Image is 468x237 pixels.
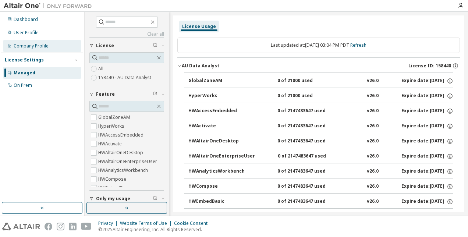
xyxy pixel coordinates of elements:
[14,30,39,36] div: User Profile
[57,223,64,230] img: instagram.svg
[188,93,255,99] div: HyperWorks
[277,78,344,84] div: 0 of 21000 used
[367,78,379,84] div: v26.0
[277,93,344,99] div: 0 of 21000 used
[401,123,453,130] div: Expire date: [DATE]
[96,43,114,49] span: License
[182,63,219,69] div: AU Data Analyst
[188,108,255,114] div: HWAccessEmbedded
[188,78,255,84] div: GlobalZoneAM
[98,175,128,184] label: HWCompose
[2,223,40,230] img: altair_logo.svg
[98,122,126,131] label: HyperWorks
[408,63,451,69] span: License ID: 158440
[367,198,379,205] div: v26.0
[89,38,164,54] button: License
[188,198,255,205] div: HWEmbedBasic
[367,93,379,99] div: v26.0
[96,196,130,202] span: Only my usage
[81,223,92,230] img: youtube.svg
[401,93,453,99] div: Expire date: [DATE]
[5,57,44,63] div: License Settings
[96,91,115,97] span: Feature
[98,184,133,192] label: HWEmbedBasic
[89,191,164,207] button: Only my usage
[277,108,344,114] div: 0 of 2147483647 used
[277,168,344,175] div: 0 of 2147483647 used
[98,131,145,139] label: HWAccessEmbedded
[188,88,453,104] button: HyperWorks0 of 21000 usedv26.0Expire date:[DATE]
[188,138,255,145] div: HWAltairOneDesktop
[188,168,255,175] div: HWAnalyticsWorkbench
[401,78,453,84] div: Expire date: [DATE]
[98,157,159,166] label: HWAltairOneEnterpriseUser
[69,223,77,230] img: linkedin.svg
[401,153,453,160] div: Expire date: [DATE]
[188,183,255,190] div: HWCompose
[182,24,216,29] div: License Usage
[98,64,105,73] label: All
[153,91,157,97] span: Clear filter
[401,168,453,175] div: Expire date: [DATE]
[153,43,157,49] span: Clear filter
[4,2,96,10] img: Altair One
[277,138,344,145] div: 0 of 2147483647 used
[89,86,164,102] button: Feature
[350,42,366,48] a: Refresh
[278,153,344,160] div: 0 of 2147483647 used
[277,198,344,205] div: 0 of 2147483647 used
[367,183,379,190] div: v26.0
[98,220,120,226] div: Privacy
[277,123,344,130] div: 0 of 2147483647 used
[45,223,52,230] img: facebook.svg
[98,148,145,157] label: HWAltairOneDesktop
[401,183,453,190] div: Expire date: [DATE]
[98,139,123,148] label: HWActivate
[188,148,453,165] button: HWAltairOneEnterpriseUser0 of 2147483647 usedv26.0Expire date:[DATE]
[188,133,453,149] button: HWAltairOneDesktop0 of 2147483647 usedv26.0Expire date:[DATE]
[188,178,453,195] button: HWCompose0 of 2147483647 usedv26.0Expire date:[DATE]
[188,194,453,210] button: HWEmbedBasic0 of 2147483647 usedv26.0Expire date:[DATE]
[177,58,460,74] button: AU Data AnalystLicense ID: 158440
[401,108,453,114] div: Expire date: [DATE]
[174,220,212,226] div: Cookie Consent
[177,38,460,53] div: Last updated at: [DATE] 03:04 PM PDT
[14,43,49,49] div: Company Profile
[277,183,344,190] div: 0 of 2147483647 used
[14,82,32,88] div: On Prem
[367,153,379,160] div: v26.0
[367,123,379,130] div: v26.0
[367,138,379,145] div: v26.0
[14,17,38,22] div: Dashboard
[188,73,453,89] button: GlobalZoneAM0 of 21000 usedv26.0Expire date:[DATE]
[98,113,132,122] label: GlobalZoneAM
[98,226,212,233] p: © 2025 Altair Engineering, Inc. All Rights Reserved.
[98,166,149,175] label: HWAnalyticsWorkbench
[401,138,453,145] div: Expire date: [DATE]
[367,108,379,114] div: v26.0
[188,163,453,180] button: HWAnalyticsWorkbench0 of 2147483647 usedv26.0Expire date:[DATE]
[188,123,255,130] div: HWActivate
[188,153,255,160] div: HWAltairOneEnterpriseUser
[188,118,453,134] button: HWActivate0 of 2147483647 usedv26.0Expire date:[DATE]
[98,73,153,82] label: 158440 - AU Data Analyst
[89,31,164,37] a: Clear all
[188,103,453,119] button: HWAccessEmbedded0 of 2147483647 usedv26.0Expire date:[DATE]
[14,70,35,76] div: Managed
[120,220,174,226] div: Website Terms of Use
[401,198,453,205] div: Expire date: [DATE]
[367,168,379,175] div: v26.0
[188,209,453,225] button: HWEmbedCodeGen0 of 2147483647 usedv26.0Expire date:[DATE]
[153,196,157,202] span: Clear filter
